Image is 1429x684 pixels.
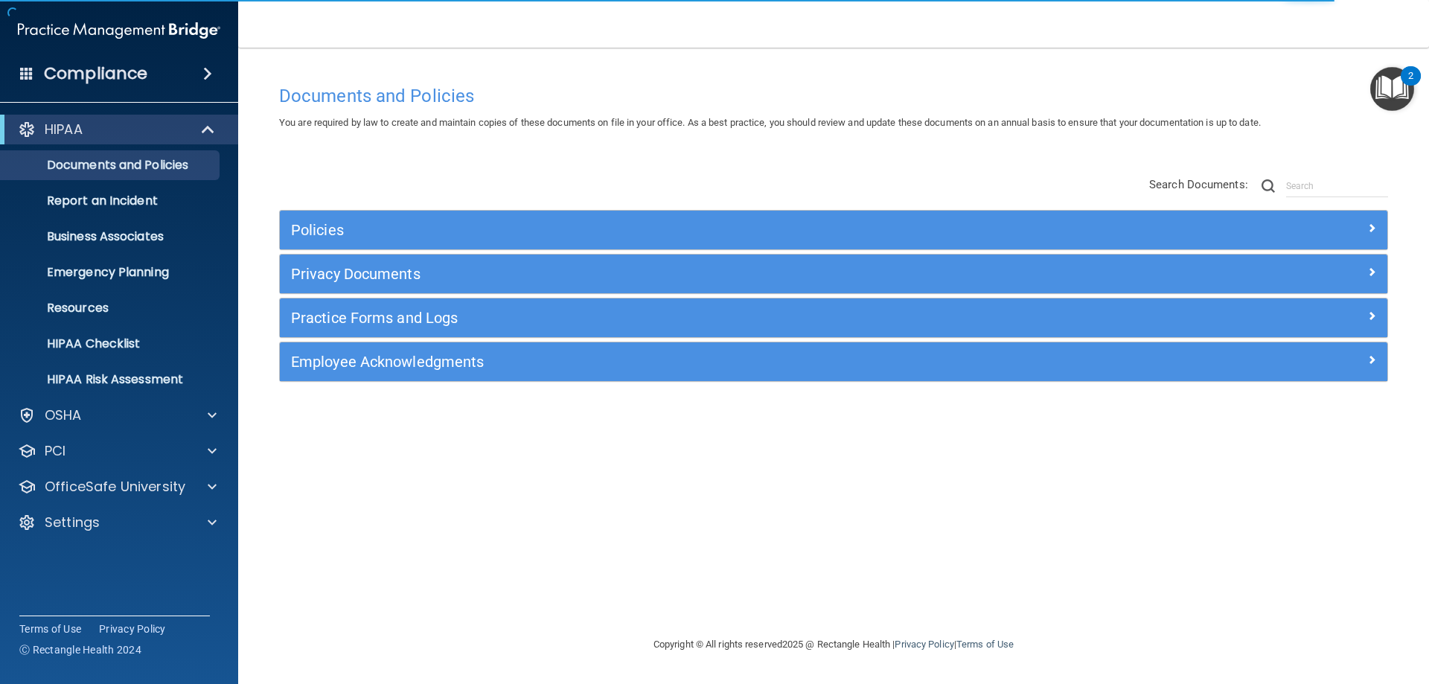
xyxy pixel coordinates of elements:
span: Search Documents: [1149,178,1248,191]
a: HIPAA [18,121,216,138]
p: Report an Incident [10,194,213,208]
a: Practice Forms and Logs [291,306,1376,330]
h4: Documents and Policies [279,86,1388,106]
p: OfficeSafe University [45,478,185,496]
button: Open Resource Center, 2 new notifications [1370,67,1414,111]
a: Employee Acknowledgments [291,350,1376,374]
p: Settings [45,514,100,531]
a: Settings [18,514,217,531]
h5: Policies [291,222,1099,238]
p: OSHA [45,406,82,424]
a: Terms of Use [956,639,1014,650]
h5: Practice Forms and Logs [291,310,1099,326]
p: HIPAA Checklist [10,336,213,351]
a: Policies [291,218,1376,242]
p: Emergency Planning [10,265,213,280]
p: Resources [10,301,213,316]
p: HIPAA [45,121,83,138]
input: Search [1286,175,1388,197]
h5: Privacy Documents [291,266,1099,282]
p: Documents and Policies [10,158,213,173]
img: PMB logo [18,16,220,45]
p: HIPAA Risk Assessment [10,372,213,387]
a: PCI [18,442,217,460]
a: Privacy Policy [99,621,166,636]
p: Business Associates [10,229,213,244]
a: Privacy Documents [291,262,1376,286]
a: OSHA [18,406,217,424]
img: ic-search.3b580494.png [1262,179,1275,193]
p: PCI [45,442,65,460]
a: Privacy Policy [895,639,953,650]
iframe: Drift Widget Chat Controller [1171,578,1411,638]
div: Copyright © All rights reserved 2025 @ Rectangle Health | | [562,621,1105,668]
h4: Compliance [44,63,147,84]
span: Ⓒ Rectangle Health 2024 [19,642,141,657]
h5: Employee Acknowledgments [291,354,1099,370]
span: You are required by law to create and maintain copies of these documents on file in your office. ... [279,117,1261,128]
a: OfficeSafe University [18,478,217,496]
a: Terms of Use [19,621,81,636]
div: 2 [1408,76,1413,95]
